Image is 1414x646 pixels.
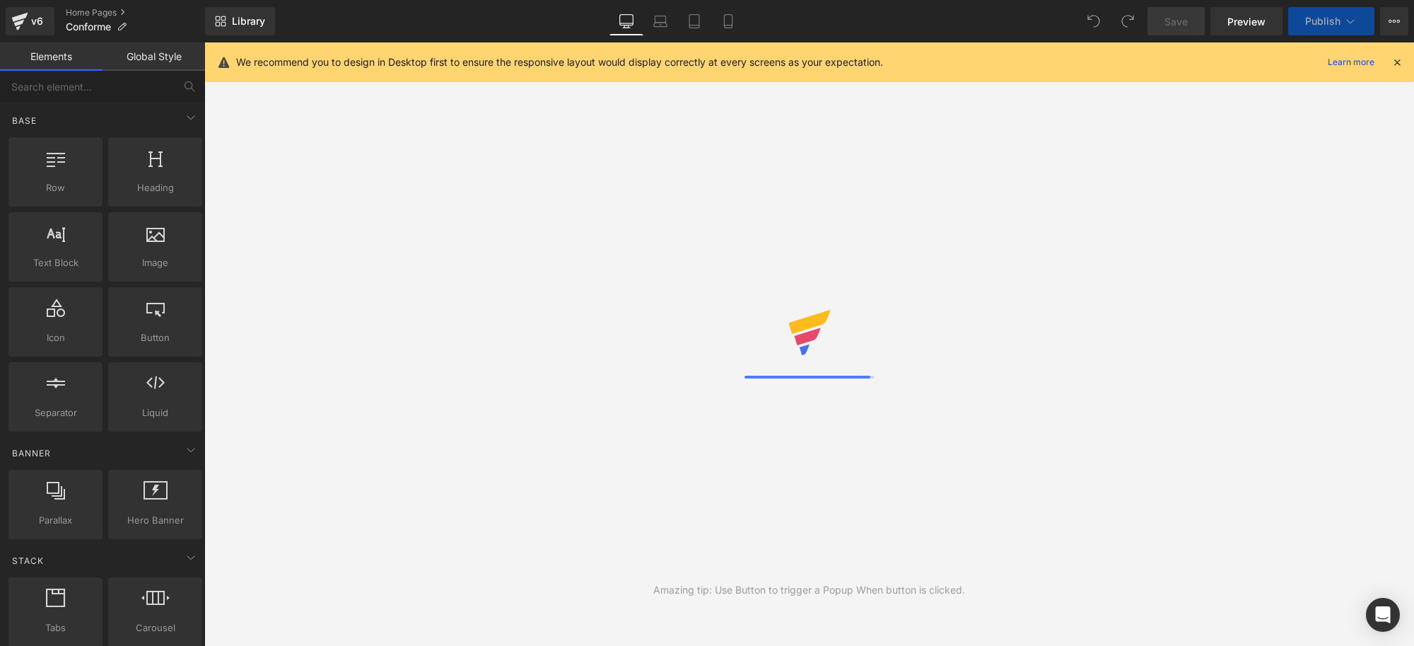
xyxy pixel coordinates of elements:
[112,330,198,345] span: Button
[112,513,198,528] span: Hero Banner
[13,405,98,420] span: Separator
[711,7,745,35] a: Mobile
[66,21,111,33] span: Conforme
[1210,7,1282,35] a: Preview
[677,7,711,35] a: Tablet
[112,405,198,420] span: Liquid
[1114,7,1142,35] button: Redo
[1164,14,1188,29] span: Save
[1305,16,1340,27] span: Publish
[1322,54,1380,71] a: Learn more
[13,513,98,528] span: Parallax
[28,12,46,30] div: v6
[11,554,45,567] span: Stack
[112,255,198,270] span: Image
[112,621,198,635] span: Carousel
[11,114,38,127] span: Base
[1366,598,1400,632] div: Open Intercom Messenger
[13,330,98,345] span: Icon
[13,180,98,195] span: Row
[103,42,205,71] a: Global Style
[6,7,54,35] a: v6
[13,255,98,270] span: Text Block
[643,7,677,35] a: Laptop
[1380,7,1408,35] button: More
[232,15,265,28] span: Library
[609,7,643,35] a: Desktop
[11,446,52,460] span: Banner
[1288,7,1374,35] button: Publish
[66,7,205,18] a: Home Pages
[236,54,883,70] p: We recommend you to design in Desktop first to ensure the responsive layout would display correct...
[205,7,275,35] a: New Library
[1080,7,1108,35] button: Undo
[112,180,198,195] span: Heading
[653,582,965,598] div: Amazing tip: Use Button to trigger a Popup When button is clicked.
[1227,14,1266,29] span: Preview
[13,621,98,635] span: Tabs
